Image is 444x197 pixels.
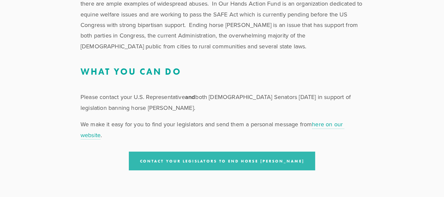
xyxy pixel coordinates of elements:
[129,152,315,170] a: Contact your Legislators to End Horse [PERSON_NAME]
[81,119,363,140] p: We make it easy for you to find your legislators and send them a personal message from .
[81,63,363,81] h3: What You Can Do
[81,92,363,113] p: Please contact your U.S. Representative both [DEMOGRAPHIC_DATA] Senators [DATE] in support of leg...
[185,93,196,101] strong: and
